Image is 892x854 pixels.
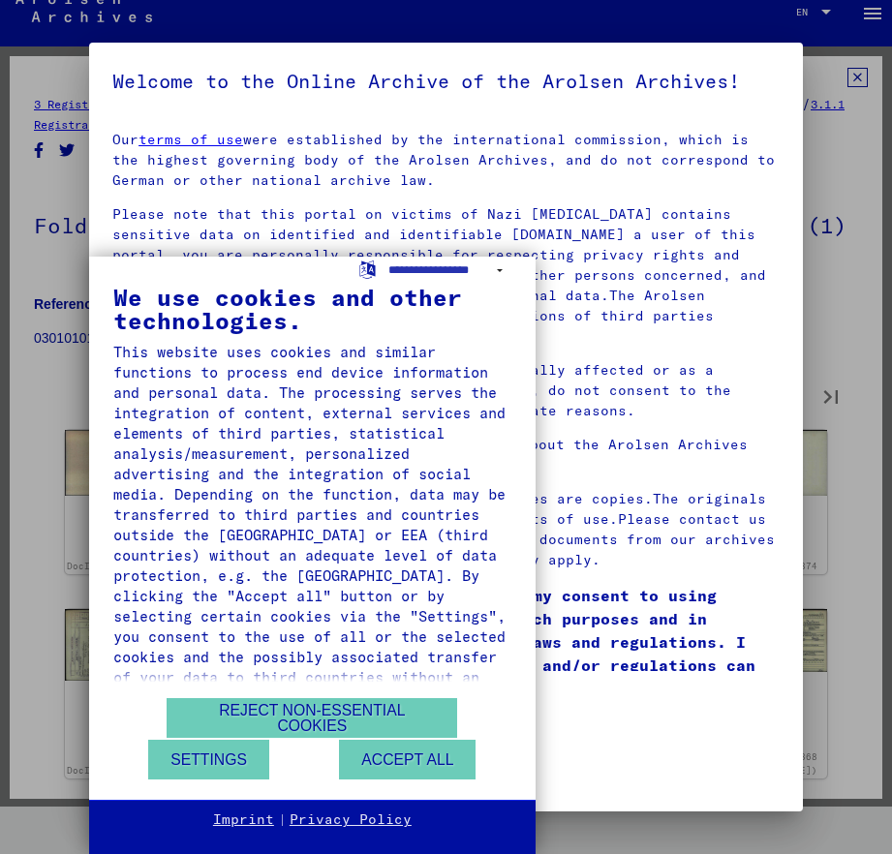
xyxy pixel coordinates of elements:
a: Privacy Policy [290,810,412,830]
div: We use cookies and other technologies. [113,286,511,332]
button: Reject non-essential cookies [167,698,457,738]
div: This website uses cookies and similar functions to process end device information and personal da... [113,342,511,708]
button: Settings [148,740,269,779]
a: Imprint [213,810,274,830]
button: Accept all [339,740,476,779]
